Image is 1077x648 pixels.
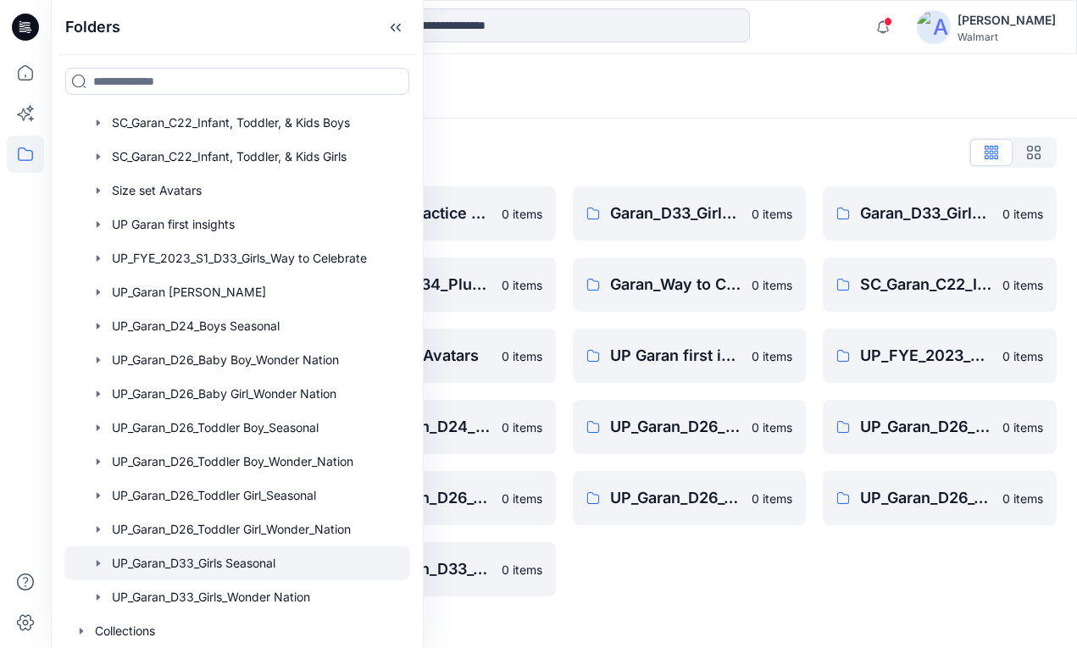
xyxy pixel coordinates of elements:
p: UP_Garan_D26_Toddler Girl_Seasonal [610,486,742,510]
a: Garan_D33_Girls_Wonder Nation0 items [823,186,1057,241]
a: Garan_Way to Celebrate-All Departments0 items [573,258,807,312]
a: UP_Garan_D26_Toddler Boy_Wonder_Nation0 items [322,471,556,525]
p: 0 items [752,418,792,436]
p: 0 items [1002,418,1043,436]
p: 0 items [502,490,542,507]
a: UP_Garan_D26_Toddler Girl_Wonder_Nation0 items [823,471,1057,525]
a: UP Garan first insights0 items [573,329,807,383]
a: UP_Garan_D33_Girls_Wonder Nation0 items [322,542,556,596]
p: UP_Garan_D33_Girls_Wonder Nation [359,557,491,581]
a: Garan_D33_Girls Seasonal0 items [573,186,807,241]
p: UP_FYE_2023_S1_D33_Girls_Way to Celebrate [860,344,992,368]
a: UP_Garan_D24_Boys Seasonal0 items [322,400,556,454]
p: 0 items [752,205,792,223]
p: UP Garan first insights [610,344,742,368]
p: UP_Garan_D26_Toddler Girl_Wonder_Nation [860,486,992,510]
p: UP_Garan_D26_Toddler Boy_Wonder_Nation [359,486,491,510]
a: SC_Garan_C22_Infant, Toddler, & Kids Boys0 items [823,258,1057,312]
a: UP_Garan_D26_Toddler Girl_Seasonal0 items [573,471,807,525]
p: 0 items [502,561,542,579]
div: Walmart [958,30,1056,43]
a: UP_Garan_D26_Baby Girl_Wonder Nation0 items [823,400,1057,454]
img: avatar [917,10,951,44]
p: 0 items [502,276,542,294]
p: SC_Garan_C22_Infant, Toddler, & Kids Boys [860,273,992,296]
p: 0 items [502,347,542,365]
p: 0 items [752,276,792,294]
a: UP_FYE_2023_S1_D33_Girls_Way to Celebrate0 items [823,329,1057,383]
p: 0 items [502,418,542,436]
p: 0 items [502,205,542,223]
p: UP_Garan_D26_Baby Girl_Wonder Nation [860,415,992,439]
p: Garan_Way to Celebrate-All Departments [610,273,742,296]
a: UP_Garan_D26_Baby Boy_Wonder Nation0 items [573,400,807,454]
a: Garan Practice group0 items [322,186,556,241]
p: 0 items [1002,347,1043,365]
p: Garan_D33_Girls_Wonder Nation [860,202,992,225]
p: 0 items [1002,205,1043,223]
p: Garan_D33_Girls Seasonal [610,202,742,225]
p: 0 items [1002,490,1043,507]
p: Size set Avatars [359,344,491,368]
p: Garan_D34_Plus_Terra & Sky [359,273,491,296]
p: 0 items [752,347,792,365]
p: UP_Garan_D24_Boys Seasonal [359,415,491,439]
a: Size set Avatars0 items [322,329,556,383]
a: Garan_D34_Plus_Terra & Sky0 items [322,258,556,312]
p: 0 items [1002,276,1043,294]
div: [PERSON_NAME] [958,10,1056,30]
p: Garan Practice group [359,202,491,225]
p: UP_Garan_D26_Baby Boy_Wonder Nation [610,415,742,439]
p: 0 items [752,490,792,507]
